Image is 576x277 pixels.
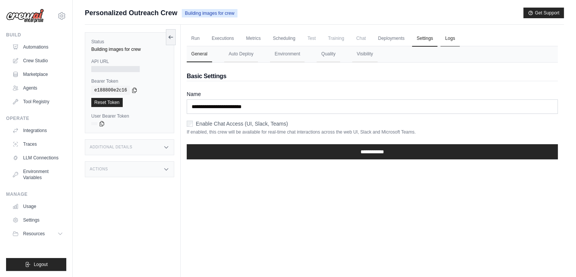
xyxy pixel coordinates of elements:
[6,9,44,23] img: Logo
[412,31,437,47] a: Settings
[303,31,320,46] span: Test
[34,261,48,268] span: Logout
[9,96,66,108] a: Tool Registry
[9,165,66,184] a: Environment Variables
[268,31,300,47] a: Scheduling
[187,129,558,135] p: If enabled, this crew will be available for real-time chat interactions across the web UI, Slack ...
[352,46,378,62] button: Visibility
[270,46,304,62] button: Environment
[323,31,349,46] span: Training is not available until the deployment is complete
[523,8,564,18] button: Get Support
[9,214,66,226] a: Settings
[90,145,132,150] h3: Additional Details
[6,115,66,121] div: Operate
[352,31,370,46] span: Chat is not available until the deployment is complete
[23,231,45,237] span: Resources
[187,31,204,47] a: Run
[9,82,66,94] a: Agents
[9,55,66,67] a: Crew Studio
[373,31,409,47] a: Deployments
[224,46,258,62] button: Auto Deploy
[187,46,558,62] nav: Tabs
[91,86,130,95] code: e188800e2c16
[91,58,168,65] label: API URL
[9,228,66,240] button: Resources
[187,72,558,81] h2: Basic Settings
[9,68,66,80] a: Marketplace
[9,200,66,212] a: Usage
[242,31,265,47] a: Metrics
[317,46,340,62] button: Quality
[91,39,168,45] label: Status
[91,113,168,119] label: User Bearer Token
[9,124,66,137] a: Integrations
[187,90,558,98] label: Name
[207,31,239,47] a: Executions
[9,138,66,150] a: Traces
[91,78,168,84] label: Bearer Token
[91,46,168,52] div: Building images for crew
[196,120,288,127] label: Enable Chat Access (UI, Slack, Teams)
[187,46,212,62] button: General
[538,241,576,277] iframe: Chat Widget
[9,152,66,164] a: LLM Connections
[6,32,66,38] div: Build
[91,98,123,107] a: Reset Token
[440,31,459,47] a: Logs
[85,8,177,18] span: Personalized Outreach Crew
[6,258,66,271] button: Logout
[9,41,66,53] a: Automations
[182,9,237,17] span: Building images for crew
[90,167,108,172] h3: Actions
[6,191,66,197] div: Manage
